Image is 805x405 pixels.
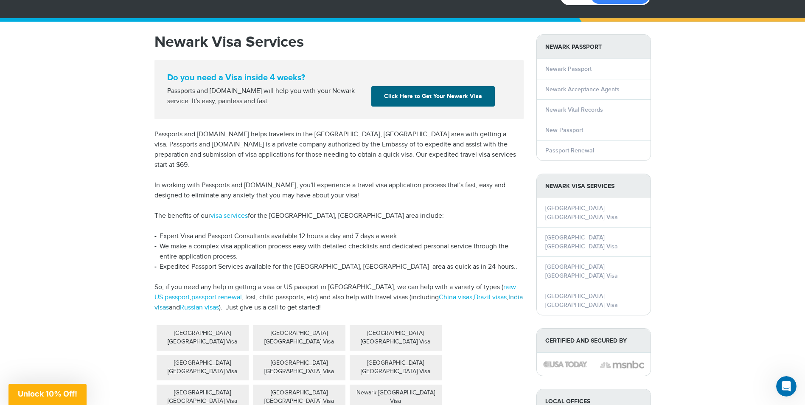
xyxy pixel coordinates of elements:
[253,355,345,380] div: [GEOGRAPHIC_DATA] [GEOGRAPHIC_DATA] Visa
[154,129,524,170] p: Passports and [DOMAIN_NAME] helps travelers in the [GEOGRAPHIC_DATA], [GEOGRAPHIC_DATA] area with...
[545,205,618,221] a: [GEOGRAPHIC_DATA] [GEOGRAPHIC_DATA] Visa
[167,73,511,83] strong: Do you need a Visa inside 4 weeks?
[439,293,472,301] a: China visas
[157,325,249,351] div: [GEOGRAPHIC_DATA] [GEOGRAPHIC_DATA] Visa
[154,242,524,262] li: We make a complex visa application process easy with detailed checklists and dedicated personal s...
[600,360,644,370] img: image description
[776,376,797,397] iframe: Intercom live chat
[537,329,651,353] strong: Certified and Secured by
[474,293,507,301] a: Brazil visas
[154,283,516,301] a: new US passport
[350,325,442,351] div: [GEOGRAPHIC_DATA] [GEOGRAPHIC_DATA] Visa
[545,86,620,93] a: Newark Acceptance Agents
[371,86,495,107] a: Click Here to Get Your Newark Visa
[154,262,524,272] li: Expedited Passport Services available for the [GEOGRAPHIC_DATA], [GEOGRAPHIC_DATA] area as quick ...
[154,282,524,313] p: So, if you need any help in getting a visa or US passport in [GEOGRAPHIC_DATA], we can help with ...
[164,86,368,107] div: Passports and [DOMAIN_NAME] will help you with your Newark service. It's easy, painless and fast.
[18,389,77,398] span: Unlock 10% Off!
[154,231,524,242] li: Expert Visa and Passport Consultants available 12 hours a day and 7 days a week.
[537,35,651,59] strong: Newark Passport
[350,355,442,380] div: [GEOGRAPHIC_DATA] [GEOGRAPHIC_DATA] Visa
[545,234,618,250] a: [GEOGRAPHIC_DATA] [GEOGRAPHIC_DATA] Visa
[537,174,651,198] strong: Newark Visa Services
[545,65,592,73] a: Newark Passport
[543,361,587,367] img: image description
[154,180,524,201] p: In working with Passports and [DOMAIN_NAME], you'll experience a travel visa application process ...
[154,34,524,50] h1: Newark Visa Services
[154,211,524,221] p: The benefits of our for the [GEOGRAPHIC_DATA], [GEOGRAPHIC_DATA] area include:
[545,127,583,134] a: New Passport
[8,384,87,405] div: Unlock 10% Off!
[154,293,523,312] a: India visas
[545,292,618,309] a: [GEOGRAPHIC_DATA] [GEOGRAPHIC_DATA] Visa
[253,325,345,351] div: [GEOGRAPHIC_DATA] [GEOGRAPHIC_DATA] Visa
[545,147,594,154] a: Passport Renewal
[545,263,618,279] a: [GEOGRAPHIC_DATA] [GEOGRAPHIC_DATA] Visa
[180,304,219,312] a: Russian visas
[157,355,249,380] div: [GEOGRAPHIC_DATA] [GEOGRAPHIC_DATA] Visa
[545,106,603,113] a: Newark Vital Records
[191,293,242,301] a: passport renewal
[210,212,248,220] a: visa services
